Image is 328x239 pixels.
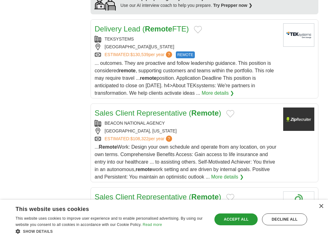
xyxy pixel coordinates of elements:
div: Use our AI interview coach to help you prepare. [120,2,252,9]
strong: Remote [145,25,172,33]
strong: Remote [99,144,117,150]
div: Show details [16,228,207,234]
button: Add to favorite jobs [226,194,234,201]
a: Try Prepper now ❯ [213,3,252,8]
span: ... outcomes. They are proactive and follow leadership guidance. This position is considered , su... [95,60,274,96]
span: $130,539 [130,52,148,57]
span: Show details [23,229,53,234]
a: Sales Client Representative (Remote) [95,193,221,201]
strong: remote [136,167,152,172]
button: Add to favorite jobs [194,26,202,33]
a: ESTIMATED:$130,539per year? [105,51,173,58]
div: [GEOGRAPHIC_DATA][US_STATE] [95,44,278,50]
a: More details ❯ [202,89,234,97]
button: Add to favorite jobs [226,110,234,117]
a: TEKSYSTEMS [105,36,134,41]
strong: Remote [191,193,219,201]
span: ? [166,51,172,58]
a: Read more, opens a new window [143,222,162,227]
img: TEKsystems logo [283,23,314,47]
div: BEACON NATIONAL AGENCY [95,120,278,127]
strong: remote [119,68,135,73]
a: More details ❯ [211,173,244,181]
strong: remote [140,75,157,81]
span: $108,322 [130,136,148,141]
span: This website uses cookies to improve user experience and to enable personalised advertising. By u... [16,216,203,227]
div: Close [319,204,323,209]
div: [GEOGRAPHIC_DATA], [US_STATE] [95,128,278,134]
span: REMOTE [176,51,195,58]
div: This website uses cookies [16,203,191,213]
div: Decline all [262,213,307,225]
span: ? [166,136,172,142]
img: Company logo [283,108,314,131]
a: Sales Client Representative (Remote) [95,109,221,117]
img: Company logo [283,191,314,215]
a: Delivery Lead (RemoteFTE) [95,25,189,33]
span: ... Work: Design your own schedule and operate from any location, on your own terms. Comprehensiv... [95,144,276,179]
a: ESTIMATED:$108,322per year? [105,136,173,142]
strong: Remote [191,109,219,117]
div: Accept all [214,213,258,225]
